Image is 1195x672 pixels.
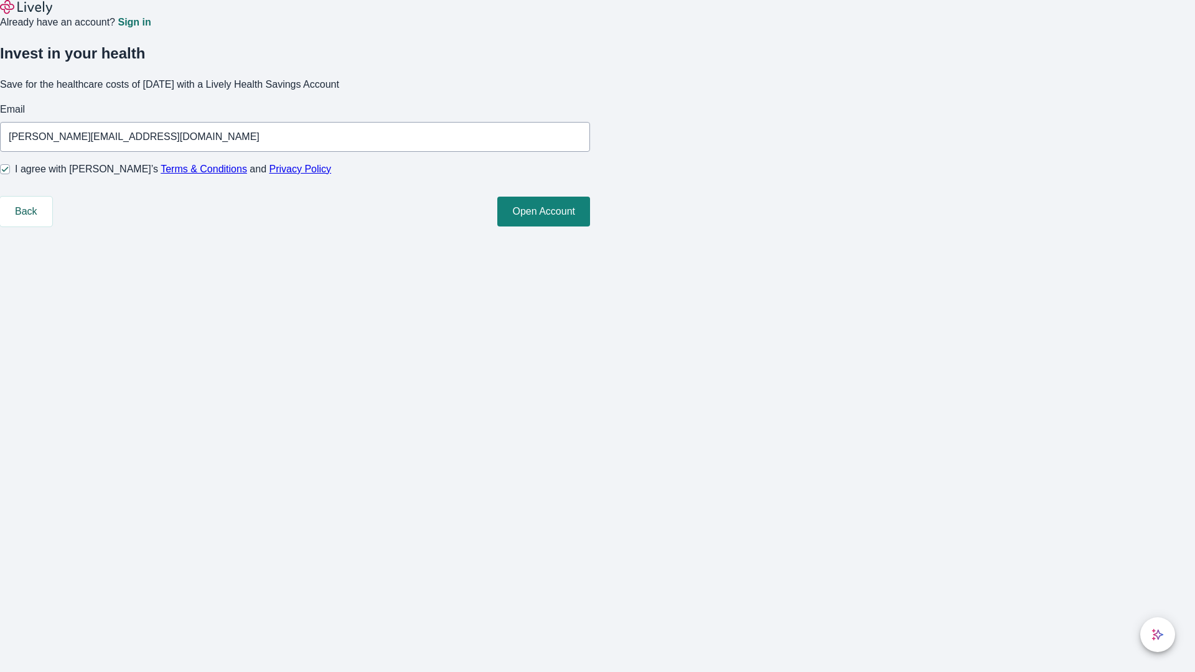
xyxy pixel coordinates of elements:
a: Privacy Policy [269,164,332,174]
button: Open Account [497,197,590,226]
a: Sign in [118,17,151,27]
a: Terms & Conditions [161,164,247,174]
svg: Lively AI Assistant [1151,628,1164,641]
button: chat [1140,617,1175,652]
span: I agree with [PERSON_NAME]’s and [15,162,331,177]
